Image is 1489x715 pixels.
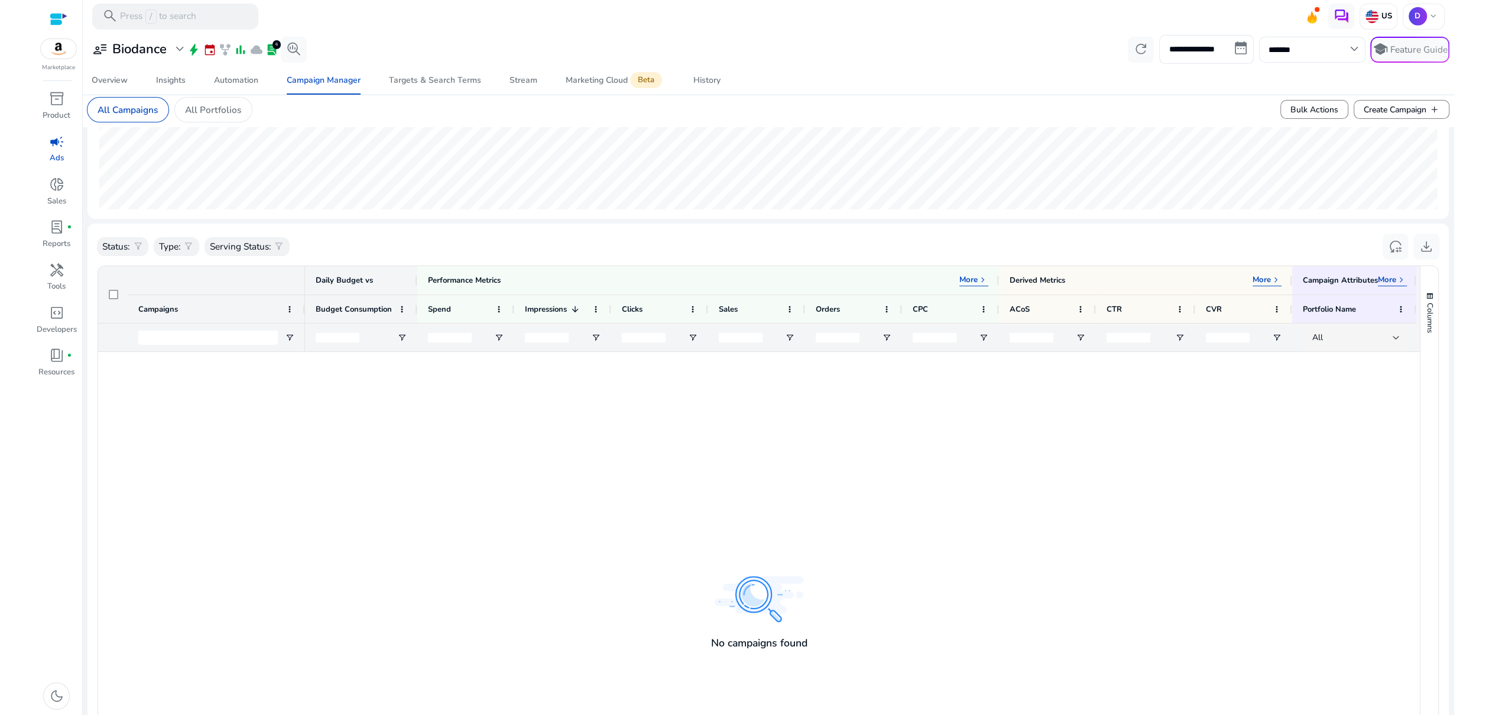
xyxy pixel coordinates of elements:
a: book_4fiber_manual_recordResources [35,345,78,388]
span: Bulk Actions [1290,103,1338,116]
p: Type: [159,240,181,253]
span: school [1373,41,1388,57]
span: cloud [250,43,263,56]
div: Campaign Attributes [1303,275,1378,286]
span: dark_mode [49,688,64,704]
span: user_attributes [92,41,108,57]
button: Open Filter Menu [1175,333,1185,342]
p: Tools [47,281,66,293]
span: handyman [49,263,64,278]
span: filter_alt [274,241,284,252]
p: D [1409,7,1427,25]
span: filter_alt [183,241,194,252]
p: All Campaigns [98,103,158,117]
button: Open Filter Menu [688,333,698,342]
h3: Biodance [112,41,167,57]
button: Open Filter Menu [397,333,407,342]
p: Ads [50,153,64,164]
button: Open Filter Menu [1272,333,1282,342]
a: lab_profilefiber_manual_recordReports [35,217,78,260]
p: Status: [102,240,130,253]
span: Impressions [525,304,567,315]
div: Automation [214,76,258,85]
span: bar_chart [234,43,247,56]
button: Create Campaignadd [1354,100,1449,119]
span: Orders [816,304,840,315]
button: download [1413,234,1439,260]
span: book_4 [49,348,64,363]
span: fiber_manual_record [67,225,72,230]
a: code_blocksDevelopers [35,303,78,345]
span: inventory_2 [49,91,64,106]
span: Clicks [622,304,643,315]
span: bolt [187,43,200,56]
span: keyboard_arrow_down [1347,41,1362,57]
button: refresh [1128,37,1154,63]
span: search [102,8,118,24]
p: Resources [38,367,74,378]
span: fiber_manual_record [67,353,72,358]
span: Spend [428,304,451,315]
p: All Portfolios [185,103,241,117]
p: Feature Guide [1390,43,1448,56]
p: More [959,275,978,286]
button: Bulk Actions [1280,100,1348,119]
div: 6 [273,40,281,49]
div: Insights [156,76,186,85]
span: All [1312,332,1323,343]
span: keyboard_arrow_right [1271,275,1282,286]
a: inventory_2Product [35,89,78,131]
span: Beta [630,72,662,88]
span: ACoS [1010,304,1030,315]
span: Portfolio Name [1303,304,1356,315]
p: Developers [37,324,77,336]
p: More [1378,275,1396,286]
div: Targets & Search Terms [389,76,481,85]
input: Campaigns Filter Input [138,331,278,345]
button: Open Filter Menu [785,333,794,342]
p: Serving Status: [210,240,271,253]
span: add [1429,104,1439,115]
span: code_blocks [49,305,64,321]
a: donut_smallSales [35,174,78,217]
div: Performance Metrics [428,275,501,286]
span: refresh [1133,41,1149,57]
button: schoolFeature Guide [1370,37,1449,63]
div: History [693,76,721,85]
button: reset_settings [1383,234,1409,260]
span: reset_settings [1388,239,1403,254]
span: expand_more [172,41,187,57]
button: search_insights [281,37,307,63]
p: Press to search [120,9,196,24]
span: CPC [913,304,928,315]
div: Derived Metrics [1010,275,1065,286]
button: Open Filter Menu [494,333,504,342]
span: campaign [49,134,64,150]
span: family_history [219,43,232,56]
span: Campaigns [138,304,178,315]
span: event [203,43,216,56]
img: amazon.svg [41,39,76,59]
span: keyboard_arrow_right [978,275,988,286]
span: Daily Budget vs [316,275,373,286]
button: Open Filter Menu [591,333,601,342]
span: Sales [719,304,738,315]
span: Budget Consumption [316,304,392,315]
p: Product [43,110,70,122]
span: keyboard_arrow_right [1396,275,1407,286]
span: filter_alt [132,241,143,252]
span: lab_profile [265,43,278,56]
span: / [145,9,157,24]
p: Marketplace [42,63,75,72]
p: US [1378,11,1391,22]
button: Open Filter Menu [1076,333,1085,342]
p: Sales [47,196,66,208]
div: Stream [510,76,537,85]
span: lab_profile [49,219,64,235]
a: campaignAds [35,131,78,174]
p: More [1253,275,1271,286]
span: Create Campaign [1364,103,1439,116]
span: download [1419,239,1434,254]
button: Open Filter Menu [979,333,988,342]
div: Marketing Cloud [566,75,665,86]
